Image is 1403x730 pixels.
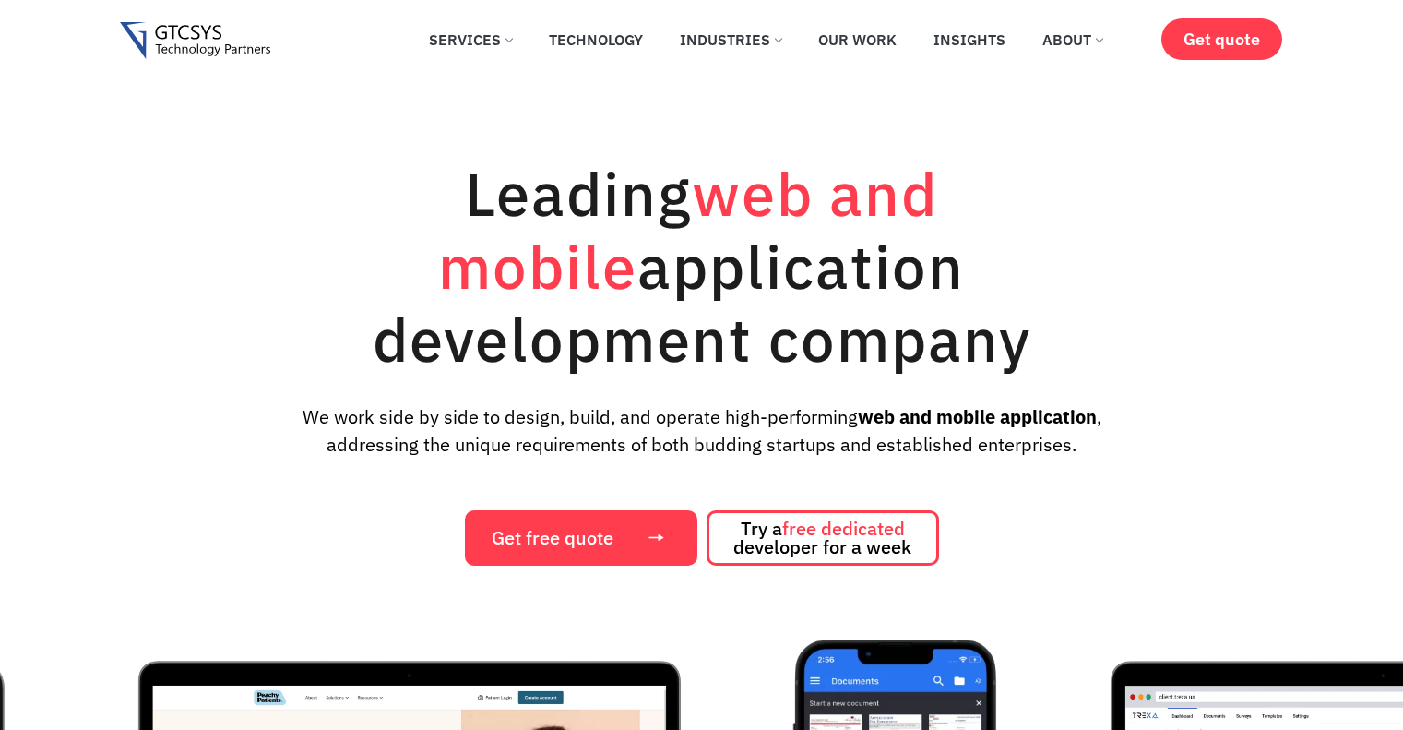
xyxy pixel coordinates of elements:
a: Get free quote [465,510,697,566]
span: web and mobile [438,154,938,305]
a: Insights [920,19,1019,60]
a: Our Work [804,19,910,60]
a: Industries [666,19,795,60]
img: Gtcsys logo [120,22,270,60]
a: Get quote [1161,18,1282,60]
h1: Leading application development company [287,157,1117,376]
a: Try afree dedicated developer for a week [707,510,939,566]
a: Technology [535,19,657,60]
span: free dedicated [782,516,905,541]
p: We work side by side to design, build, and operate high-performing , addressing the unique requir... [271,403,1131,459]
strong: web and mobile application [858,404,1097,429]
a: About [1028,19,1116,60]
a: Services [415,19,526,60]
span: Get free quote [492,529,613,547]
span: Get quote [1183,30,1260,49]
span: Try a developer for a week [733,520,911,556]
